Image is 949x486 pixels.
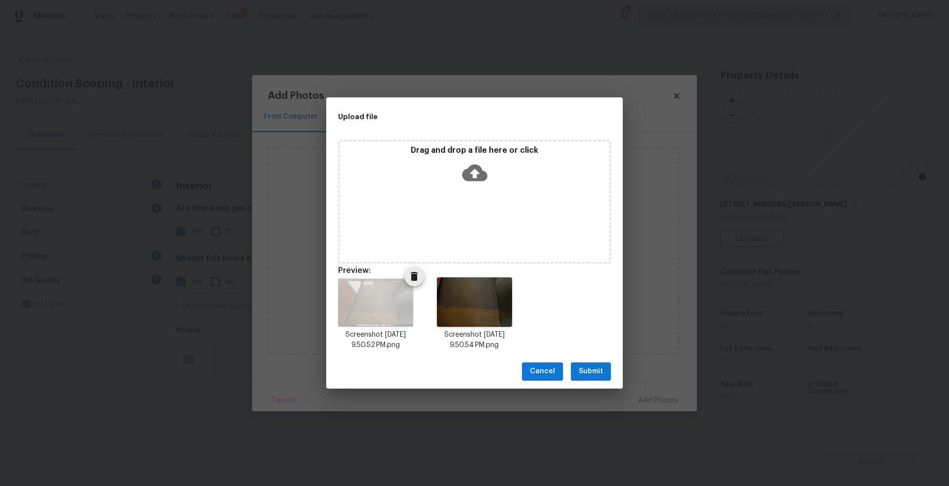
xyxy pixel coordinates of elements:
span: Submit [579,365,603,378]
p: Screenshot [DATE] 9.50.54 PM.png [437,330,512,351]
button: Cancel [522,362,563,381]
button: Delete [404,266,424,286]
img: SUj1WrcF1oMAAAAASUVORK5CYII= [437,277,512,327]
p: Drag and drop a file here or click [340,145,609,156]
button: Submit [571,362,611,381]
h2: Upload file [338,111,566,122]
p: Screenshot [DATE] 9.50.52 PM.png [338,330,413,351]
span: Cancel [530,365,555,378]
img: ASFv8nlKaWC9AAAAAElFTkSuQmCC [338,277,413,327]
